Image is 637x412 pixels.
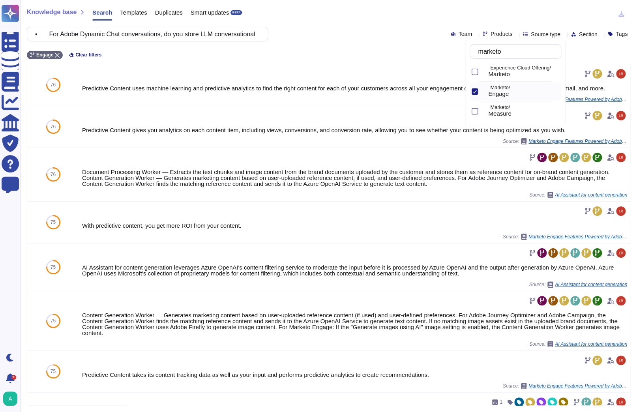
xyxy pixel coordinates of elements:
[155,9,183,15] span: Duplicates
[491,31,512,37] span: Products
[555,342,627,346] span: AI Assistant for content generation
[82,169,627,187] div: Document Processing Worker — Extracts the text chunks and image content from the brand documents ...
[51,318,56,323] span: 75
[27,9,77,15] span: Knowledge base
[488,90,558,97] div: Engage
[191,9,229,15] span: Smart updates
[555,193,627,197] span: AI Assistant for content generation
[92,9,112,15] span: Search
[482,107,485,116] div: Measure
[82,312,627,336] div: Content Generation Worker — Generates marketing content based on user-uploaded reference content ...
[616,153,626,162] img: user
[529,281,627,288] span: Source:
[82,85,627,91] div: Predictive Content uses machine learning and predictive analytics to find the right content for e...
[529,192,627,198] span: Source:
[82,223,627,228] div: With predictive content, you get more ROI from your content.
[2,390,23,407] button: user
[616,397,626,407] img: user
[82,127,627,133] div: Predictive Content gives you analytics on each content item, including views, conversions, and co...
[531,32,560,37] span: Source type
[482,67,485,76] div: Marketo
[488,110,558,117] div: Measure
[482,82,561,100] div: Engage
[82,372,627,378] div: Predictive Content takes its content tracking data as well as your input and performs predictive ...
[230,10,242,15] div: BETA
[529,341,627,347] span: Source:
[555,282,627,287] span: AI Assistant for content generation
[616,206,626,216] img: user
[616,356,626,365] img: user
[82,264,627,276] div: AI Assistant for content generation leverages Azure OpenAI's content filtering service to moderat...
[51,172,56,177] span: 76
[51,220,56,225] span: 75
[528,97,627,102] span: Marketo Engage Features Powered by Adobe Sensei
[528,234,627,239] span: Marketo Engage Features Powered by Adobe Sensei
[488,71,510,78] span: Marketo
[474,45,561,58] input: Search by keywords
[11,375,16,380] div: 9+
[482,63,561,81] div: Marketo
[75,52,101,57] span: Clear filters
[51,369,56,374] span: 75
[36,52,53,57] span: Engage
[503,383,627,389] span: Source:
[482,102,561,120] div: Measure
[488,110,511,117] span: Measure
[490,105,558,110] p: Marketo/
[31,27,260,41] input: Search a question or template...
[528,139,627,144] span: Marketo Engage Features Powered by Adobe Sensei
[490,85,558,90] p: Marketo/
[488,90,509,97] span: Engage
[616,31,628,37] span: Tags
[51,124,56,129] span: 76
[616,296,626,305] img: user
[120,9,147,15] span: Templates
[528,384,627,388] span: Marketo Engage Features Powered by Adobe Sensei
[3,391,17,406] img: user
[459,31,472,37] span: Team
[579,32,598,37] span: Section
[616,69,626,79] img: user
[503,234,627,240] span: Source:
[616,111,626,120] img: user
[51,82,56,87] span: 76
[482,87,485,96] div: Engage
[500,400,502,405] span: 1
[51,265,56,270] span: 75
[488,71,558,78] div: Marketo
[503,138,627,144] span: Source:
[616,248,626,258] img: user
[490,66,558,71] p: Experience Cloud Offering/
